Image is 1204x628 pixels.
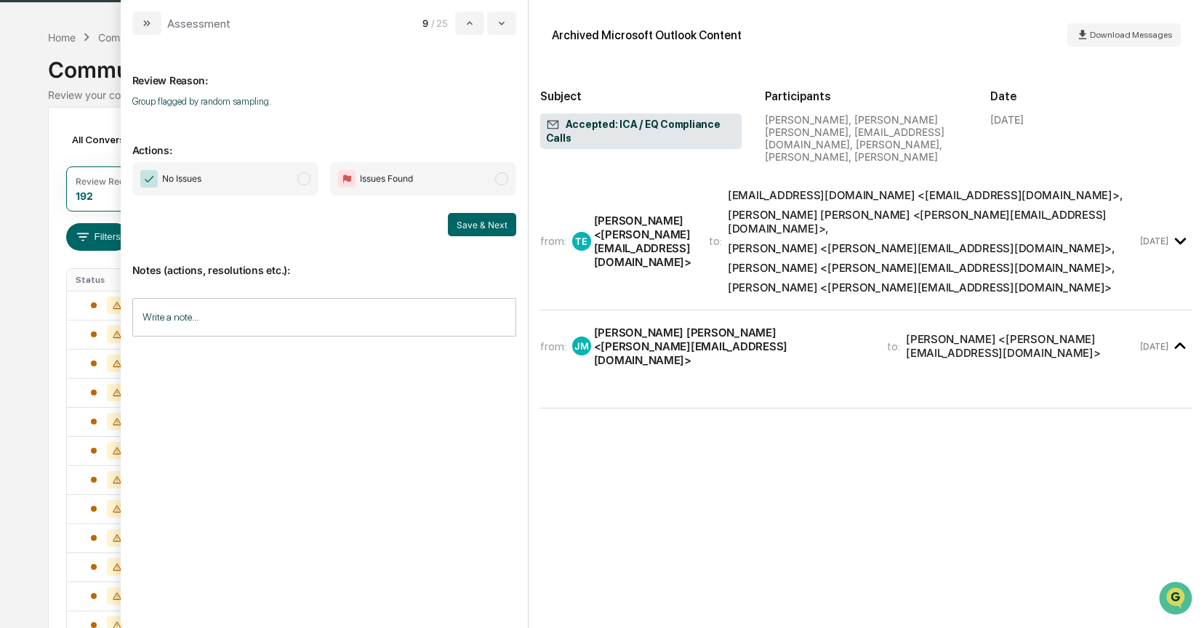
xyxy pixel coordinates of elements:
[431,17,452,29] span: / 25
[132,96,516,107] p: Group flagged by random sampling.
[552,28,742,42] div: Archived Microsoft Outlook Content
[728,208,1138,235] div: [PERSON_NAME] [PERSON_NAME] <[PERSON_NAME][EMAIL_ADDRESS][DOMAIN_NAME]> ,
[1090,30,1172,40] span: Download Messages
[132,126,516,156] p: Actions:
[66,223,129,251] button: Filters
[728,261,1115,275] div: [PERSON_NAME] <[PERSON_NAME][EMAIL_ADDRESS][DOMAIN_NAME]> ,
[906,332,1137,360] div: [PERSON_NAME] <[PERSON_NAME][EMAIL_ADDRESS][DOMAIN_NAME]>
[15,212,26,224] div: 🔎
[49,111,238,126] div: Start new chat
[9,177,100,204] a: 🖐️Preclearance
[728,188,1123,202] div: [EMAIL_ADDRESS][DOMAIN_NAME] <[EMAIL_ADDRESS][DOMAIN_NAME]> ,
[140,170,158,188] img: Checkmark
[145,246,176,257] span: Pylon
[990,113,1024,126] div: [DATE]
[422,17,428,29] span: 9
[132,57,516,86] p: Review Reason:
[48,31,76,44] div: Home
[15,111,41,137] img: 1746055101610-c473b297-6a78-478c-a979-82029cc54cd1
[765,113,967,163] div: [PERSON_NAME], [PERSON_NAME] [PERSON_NAME], [EMAIL_ADDRESS][DOMAIN_NAME], [PERSON_NAME], [PERSON_...
[76,190,93,202] div: 192
[594,214,691,269] div: [PERSON_NAME] <[PERSON_NAME][EMAIL_ADDRESS][DOMAIN_NAME]>
[15,31,265,54] p: How can we help?
[105,185,117,196] div: 🗄️
[1140,341,1168,352] time: Friday, October 10, 2025 at 10:04:36 AM
[98,31,216,44] div: Communications Archive
[728,281,1112,294] div: [PERSON_NAME] <[PERSON_NAME][EMAIL_ADDRESS][DOMAIN_NAME]>
[1157,580,1197,619] iframe: Open customer support
[29,211,92,225] span: Data Lookup
[48,45,1156,83] div: Communications Archive
[132,246,516,276] p: Notes (actions, resolutions etc.):
[360,172,413,186] span: Issues Found
[540,89,742,103] h2: Subject
[66,128,176,151] div: All Conversations
[765,89,967,103] h2: Participants
[1067,23,1181,47] button: Download Messages
[448,213,516,236] button: Save & Next
[29,183,94,198] span: Preclearance
[709,234,722,248] span: to:
[887,339,900,353] span: to:
[338,170,356,188] img: Flag
[67,269,150,291] th: Status
[167,17,230,31] div: Assessment
[728,241,1115,255] div: [PERSON_NAME] <[PERSON_NAME][EMAIL_ADDRESS][DOMAIN_NAME]> ,
[9,205,97,231] a: 🔎Data Lookup
[572,232,591,251] div: TE
[540,234,566,248] span: from:
[76,176,145,187] div: Review Required
[247,116,265,133] button: Start new chat
[162,172,201,186] span: No Issues
[990,89,1192,103] h2: Date
[15,185,26,196] div: 🖐️
[1140,235,1168,246] time: Thursday, October 2, 2025 at 5:09:48 PM
[103,246,176,257] a: Powered byPylon
[594,326,870,367] div: [PERSON_NAME] [PERSON_NAME] <[PERSON_NAME][EMAIL_ADDRESS][DOMAIN_NAME]>
[49,126,184,137] div: We're available if you need us!
[572,337,591,355] div: JM
[48,89,1156,101] div: Review your communication records across channels
[120,183,180,198] span: Attestations
[546,118,737,145] span: Accepted: ICA / EQ Compliance Calls
[540,339,566,353] span: from:
[100,177,186,204] a: 🗄️Attestations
